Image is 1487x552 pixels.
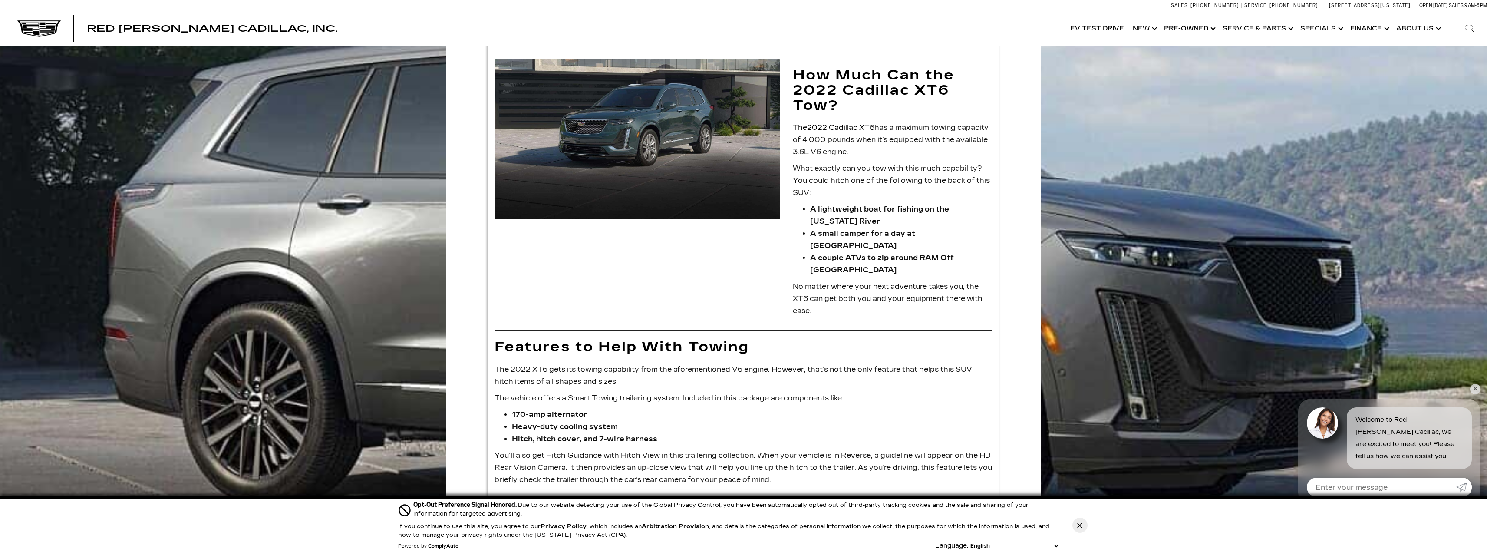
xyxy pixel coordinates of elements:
[793,162,992,199] p: What exactly can you tow with this much capability? You could hitch one of the following to the b...
[512,435,657,443] strong: Hitch, hitch cover, and 7-wire harness
[810,229,915,250] strong: A small camper for a day at [GEOGRAPHIC_DATA]
[1307,478,1456,497] input: Enter your message
[793,281,992,317] p: No matter where your next adventure takes you, the XT6 can get both you and your equipment there ...
[793,122,992,158] p: The has a maximum towing capacity of 4,000 pounds when it’s equipped with the available 3.6L V6 e...
[398,544,458,549] div: Powered by
[1452,11,1487,46] div: Search
[87,23,337,34] span: Red [PERSON_NAME] Cadillac, Inc.
[1347,407,1472,469] div: Welcome to Red [PERSON_NAME] Cadillac, we are excited to meet you! Please tell us how we can assi...
[642,523,709,530] strong: Arbitration Provision
[541,523,587,530] u: Privacy Policy
[1296,11,1346,46] a: Specials
[1269,3,1318,8] span: [PHONE_NUMBER]
[413,500,1060,518] div: Due to our website detecting your use of the Global Privacy Control, you have been automatically ...
[1346,11,1392,46] a: Finance
[1419,3,1448,8] span: Open [DATE]
[495,338,749,355] strong: Features to Help With Towing
[512,423,618,431] strong: Heavy-duty cooling system
[1171,3,1241,8] a: Sales: [PHONE_NUMBER]
[810,254,957,274] strong: A couple ATVs to zip around RAM Off-[GEOGRAPHIC_DATA]
[495,364,992,388] p: The 2022 XT6 gets its towing capability from the aforementioned V6 engine. However, that’s not th...
[1307,407,1338,439] img: Agent profile photo
[1456,478,1472,497] a: Submit
[17,20,61,37] img: Cadillac Dark Logo with Cadillac White Text
[1072,518,1088,533] button: Close Button
[935,543,968,549] div: Language:
[807,123,874,132] a: 2022 Cadillac XT6
[1449,3,1464,8] span: Sales:
[398,523,1049,539] p: If you continue to use this site, you agree to our , which includes an , and details the categori...
[413,501,518,509] span: Opt-Out Preference Signal Honored .
[495,392,992,404] p: The vehicle offers a Smart Towing trailering system. Included in this package are components like:
[1190,3,1239,8] span: [PHONE_NUMBER]
[1066,11,1128,46] a: EV Test Drive
[1464,3,1487,8] span: 9 AM-6 PM
[495,450,992,486] p: You’ll also get Hitch Guidance with Hitch View in this trailering collection. When your vehicle i...
[87,24,337,33] a: Red [PERSON_NAME] Cadillac, Inc.
[428,544,458,549] a: ComplyAuto
[793,66,954,114] strong: How Much Can the 2022 Cadillac XT6 Tow?
[512,410,587,419] strong: 170-amp alternator
[1160,11,1218,46] a: Pre-Owned
[1392,11,1444,46] a: About Us
[495,59,780,219] img: Cadillac XT6 Towing
[1241,3,1320,8] a: Service: [PHONE_NUMBER]
[1244,3,1268,8] span: Service:
[1329,3,1411,8] a: [STREET_ADDRESS][US_STATE]
[1218,11,1296,46] a: Service & Parts
[1171,3,1189,8] span: Sales:
[810,205,949,225] strong: A lightweight boat for fishing on the [US_STATE] River
[1128,11,1160,46] a: New
[968,542,1060,550] select: Language Select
